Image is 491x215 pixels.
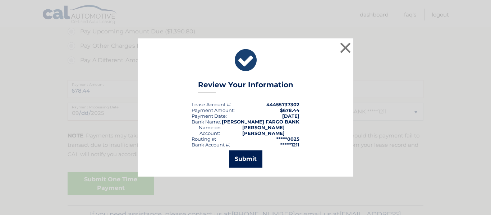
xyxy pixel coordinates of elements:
div: Bank Name: [192,119,221,125]
div: Routing #: [192,136,216,142]
span: $678.44 [280,107,299,113]
div: Bank Account #: [192,142,230,148]
div: Lease Account #: [192,102,231,107]
div: Payment Amount: [192,107,235,113]
strong: 44455737302 [266,102,299,107]
span: Payment Date [192,113,226,119]
div: : [192,113,227,119]
strong: [PERSON_NAME] FARGO BANK [222,119,299,125]
div: Name on Account: [192,125,228,136]
button: × [338,41,353,55]
span: [DATE] [282,113,299,119]
strong: [PERSON_NAME] [PERSON_NAME] [242,125,285,136]
h3: Review Your Information [198,80,293,93]
button: Submit [229,150,262,168]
